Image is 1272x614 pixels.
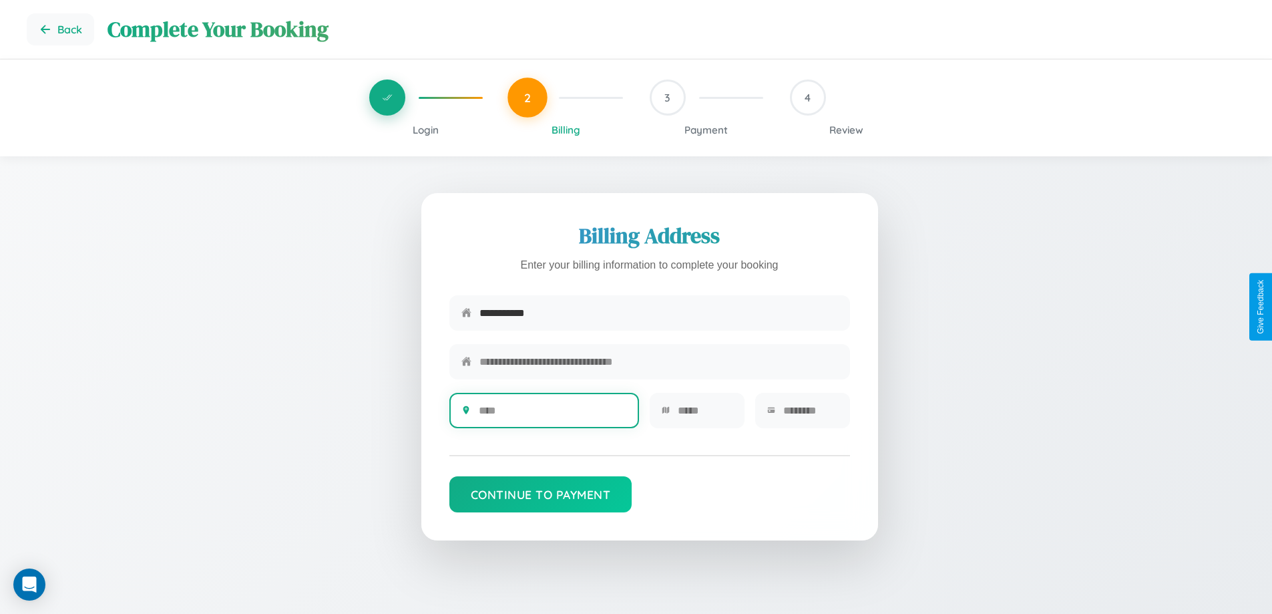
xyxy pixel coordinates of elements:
div: Open Intercom Messenger [13,569,45,601]
span: Review [829,124,863,136]
span: 4 [805,91,811,104]
div: Give Feedback [1256,280,1265,334]
button: Continue to Payment [449,476,632,512]
span: 3 [664,91,670,104]
h2: Billing Address [449,221,850,251]
button: Go back [27,13,94,45]
p: Enter your billing information to complete your booking [449,256,850,275]
span: 2 [524,90,531,105]
h1: Complete Your Booking [108,15,1245,44]
span: Login [413,124,439,136]
span: Payment [684,124,728,136]
span: Billing [552,124,580,136]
